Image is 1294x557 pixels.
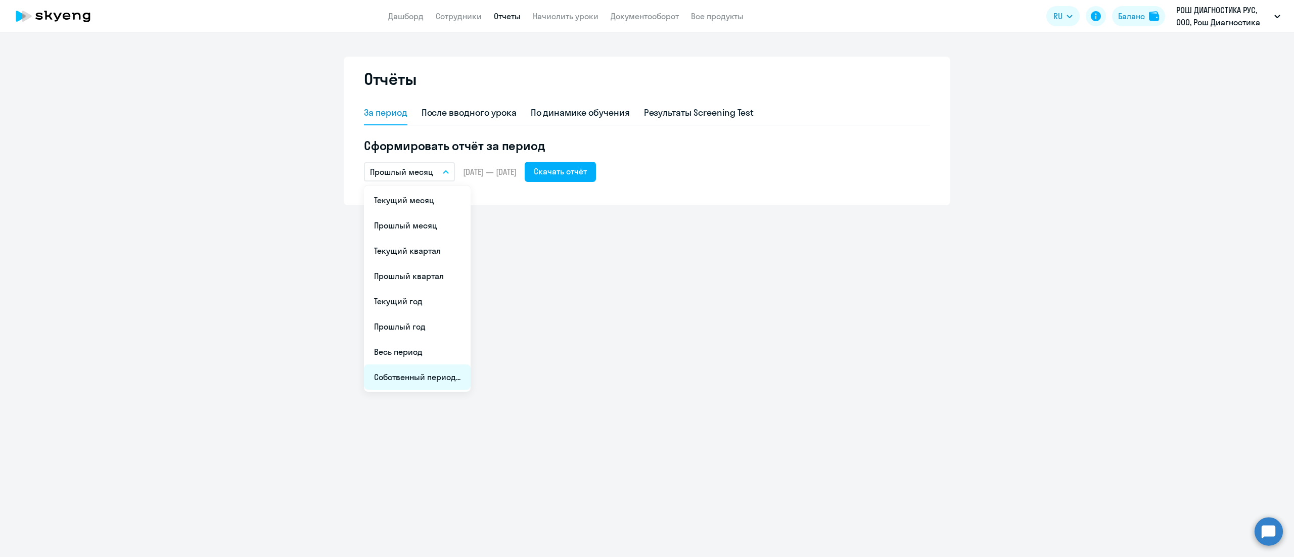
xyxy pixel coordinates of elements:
[1176,4,1270,28] p: РОШ ДИАГНОСТИКА РУС, ООО, Рош Диагностика постоплата
[691,11,744,21] a: Все продукты
[463,166,517,177] span: [DATE] — [DATE]
[436,11,482,21] a: Сотрудники
[1053,10,1062,22] span: RU
[644,106,754,119] div: Результаты Screening Test
[533,11,598,21] a: Начислить уроки
[1046,6,1080,26] button: RU
[364,106,407,119] div: За период
[525,162,596,182] button: Скачать отчёт
[611,11,679,21] a: Документооборот
[1149,11,1159,21] img: balance
[422,106,517,119] div: После вводного урока
[494,11,521,21] a: Отчеты
[1118,10,1145,22] div: Баланс
[364,185,471,392] ul: RU
[388,11,424,21] a: Дашборд
[534,165,587,177] div: Скачать отчёт
[370,166,433,178] p: Прошлый месяц
[364,162,455,181] button: Прошлый месяц
[364,137,930,154] h5: Сформировать отчёт за период
[531,106,630,119] div: По динамике обучения
[364,69,417,89] h2: Отчёты
[1112,6,1165,26] button: Балансbalance
[1171,4,1285,28] button: РОШ ДИАГНОСТИКА РУС, ООО, Рош Диагностика постоплата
